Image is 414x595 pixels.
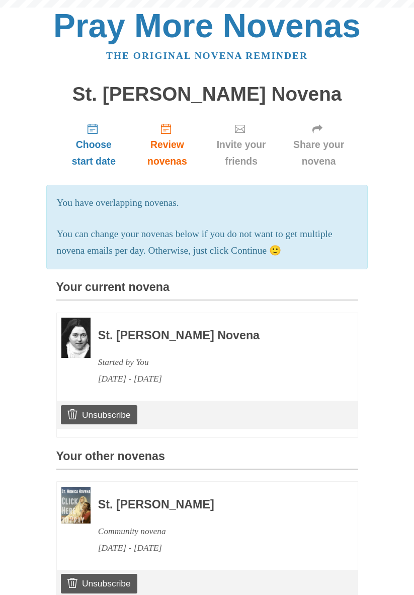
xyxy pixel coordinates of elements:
span: Choose start date [66,136,122,170]
a: Invite your friends [203,115,280,175]
p: You can change your novenas below if you do not want to get multiple novena emails per day. Other... [57,226,358,259]
span: Invite your friends [213,136,270,170]
a: Pray More Novenas [53,7,361,44]
h3: St. [PERSON_NAME] Novena [98,329,330,342]
img: Novena image [61,487,91,524]
a: Unsubscribe [61,574,137,593]
a: The original novena reminder [106,50,308,61]
a: Review novenas [131,115,203,175]
span: Share your novena [290,136,348,170]
span: Review novenas [141,136,193,170]
h1: St. [PERSON_NAME] Novena [56,84,358,105]
a: Share your novena [280,115,358,175]
div: Started by You [98,354,330,370]
h3: St. [PERSON_NAME] [98,498,330,511]
img: Novena image [61,318,91,358]
a: Choose start date [56,115,132,175]
div: [DATE] - [DATE] [98,370,330,387]
p: You have overlapping novenas. [57,195,358,211]
div: [DATE] - [DATE] [98,540,330,556]
div: Community novena [98,523,330,540]
h3: Your current novena [56,281,358,301]
h3: Your other novenas [56,450,358,470]
a: Unsubscribe [61,405,137,424]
